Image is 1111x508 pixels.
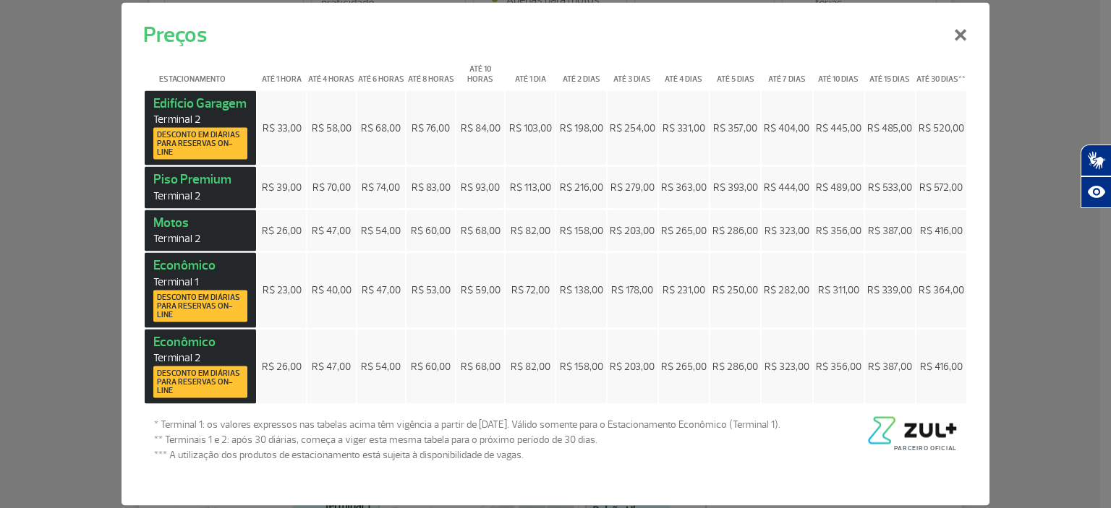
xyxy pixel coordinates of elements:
span: R$ 203,00 [610,224,655,236]
span: R$ 250,00 [712,284,758,296]
th: Até 2 dias [556,52,605,89]
span: R$ 357,00 [713,121,757,134]
th: Até 1 dia [506,52,555,89]
th: Até 6 horas [357,52,406,89]
span: R$ 158,00 [560,360,603,372]
span: R$ 178,00 [611,284,653,296]
strong: Econômico [153,257,247,322]
th: Até 10 horas [456,52,505,89]
span: R$ 33,00 [263,121,302,134]
span: R$ 47,00 [362,284,401,296]
span: R$ 572,00 [919,181,963,194]
th: Até 4 dias [659,52,709,89]
button: Abrir recursos assistivos. [1081,176,1111,208]
span: R$ 70,00 [312,181,351,194]
th: Até 1 hora [257,52,306,89]
span: R$ 82,00 [511,224,550,236]
span: R$ 138,00 [560,284,603,296]
span: R$ 231,00 [663,284,705,296]
span: R$ 84,00 [461,121,501,134]
th: Até 8 horas [406,52,455,89]
span: Terminal 2 [153,113,247,126]
span: R$ 282,00 [764,284,809,296]
span: R$ 356,00 [816,360,861,372]
th: Estacionamento [145,52,256,89]
span: R$ 533,00 [868,181,912,194]
span: R$ 23,00 [263,284,302,296]
span: Terminal 2 [153,232,247,246]
span: R$ 279,00 [610,181,655,194]
span: R$ 339,00 [867,284,912,296]
span: R$ 444,00 [764,181,809,194]
th: Até 15 dias [865,52,915,89]
span: R$ 363,00 [661,181,707,194]
span: R$ 387,00 [868,360,912,372]
span: R$ 103,00 [509,121,552,134]
span: Terminal 2 [153,351,247,365]
span: R$ 60,00 [411,224,451,236]
strong: Edifício Garagem [153,95,247,160]
span: R$ 265,00 [661,360,707,372]
span: R$ 404,00 [764,121,809,134]
span: R$ 58,00 [312,121,352,134]
img: logo-zul-black.png [864,417,957,444]
strong: Motos [153,214,247,246]
span: R$ 323,00 [765,360,809,372]
strong: Econômico [153,333,247,398]
span: R$ 26,00 [262,224,302,236]
span: R$ 286,00 [712,224,758,236]
span: R$ 393,00 [713,181,758,194]
span: Desconto em diárias para reservas on-line [157,369,244,395]
strong: Piso Premium [153,171,247,203]
span: R$ 203,00 [610,360,655,372]
span: R$ 40,00 [312,284,352,296]
th: Até 3 dias [608,52,657,89]
span: R$ 356,00 [816,224,861,236]
span: R$ 311,00 [818,284,859,296]
h5: Preços [143,18,207,51]
span: R$ 76,00 [412,121,450,134]
span: *** A utilização dos produtos de estacionamento está sujeita à disponibilidade de vagas. [154,447,780,462]
span: R$ 416,00 [920,224,963,236]
span: R$ 82,00 [511,360,550,372]
span: R$ 158,00 [560,224,603,236]
span: R$ 59,00 [461,284,501,296]
span: R$ 113,00 [510,181,551,194]
span: Terminal 2 [153,189,247,202]
span: R$ 198,00 [560,121,603,134]
span: R$ 60,00 [411,360,451,372]
span: R$ 445,00 [816,121,861,134]
span: Terminal 1 [153,275,247,288]
th: Até 7 dias [762,52,812,89]
div: Plugin de acessibilidade da Hand Talk. [1081,145,1111,208]
span: R$ 47,00 [312,224,351,236]
span: R$ 53,00 [412,284,451,296]
span: R$ 254,00 [610,121,655,134]
span: R$ 265,00 [661,224,707,236]
span: R$ 286,00 [712,360,758,372]
span: R$ 485,00 [867,121,912,134]
span: ** Terminais 1 e 2: após 30 diárias, começa a viger esta mesma tabela para o próximo período de 3... [154,432,780,447]
th: Até 4 horas [307,52,356,89]
span: R$ 68,00 [461,360,501,372]
span: R$ 68,00 [361,121,401,134]
span: R$ 83,00 [412,181,451,194]
span: * Terminal 1: os valores expressos nas tabelas acima têm vigência a partir de [DATE]. Válido some... [154,417,780,432]
span: R$ 520,00 [919,121,964,134]
th: Até 5 dias [710,52,760,89]
span: R$ 39,00 [262,181,302,194]
button: Close [942,7,979,59]
span: R$ 331,00 [663,121,705,134]
th: Até 10 dias [814,52,864,89]
span: R$ 216,00 [560,181,603,194]
span: Desconto em diárias para reservas on-line [157,293,244,319]
span: R$ 387,00 [868,224,912,236]
th: Até 30 dias** [916,52,966,89]
span: R$ 489,00 [816,181,861,194]
span: R$ 26,00 [262,360,302,372]
span: R$ 47,00 [312,360,351,372]
span: R$ 72,00 [511,284,550,296]
span: R$ 54,00 [361,360,401,372]
span: Desconto em diárias para reservas on-line [157,131,244,157]
span: Parceiro Oficial [894,444,957,452]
